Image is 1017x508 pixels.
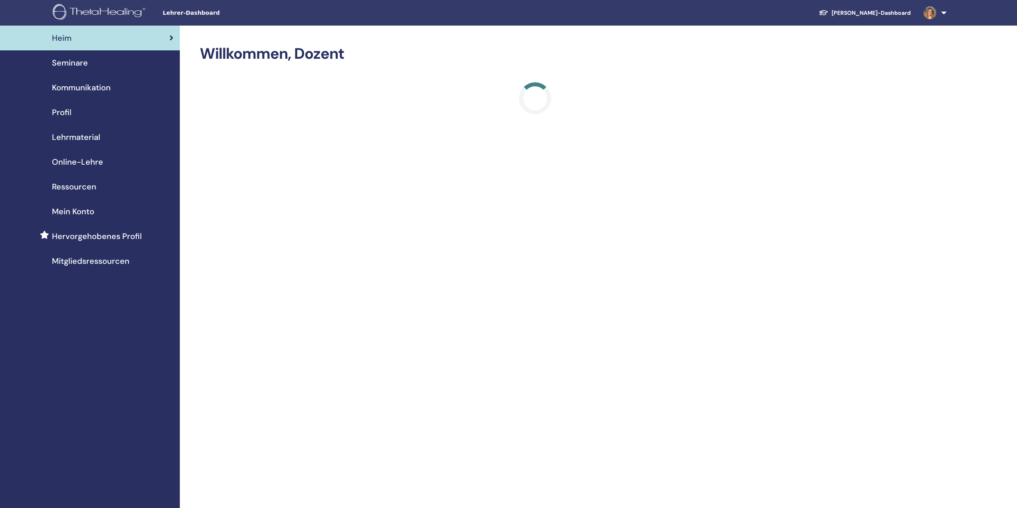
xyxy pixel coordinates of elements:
[52,205,94,217] span: Mein Konto
[819,9,828,16] img: graduation-cap-white.svg
[923,6,936,19] img: default.jpg
[52,156,103,168] span: Online-Lehre
[53,4,148,22] img: logo.png
[52,57,88,69] span: Seminare
[52,181,96,193] span: Ressourcen
[52,230,142,242] span: Hervorgehobenes Profil
[52,255,129,267] span: Mitgliedsressourcen
[52,131,100,143] span: Lehrmaterial
[812,6,917,20] a: [PERSON_NAME]-Dashboard
[200,45,871,63] h2: Willkommen, Dozent
[52,106,72,118] span: Profil
[52,32,72,44] span: Heim
[163,9,283,17] span: Lehrer-Dashboard
[52,82,111,94] span: Kommunikation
